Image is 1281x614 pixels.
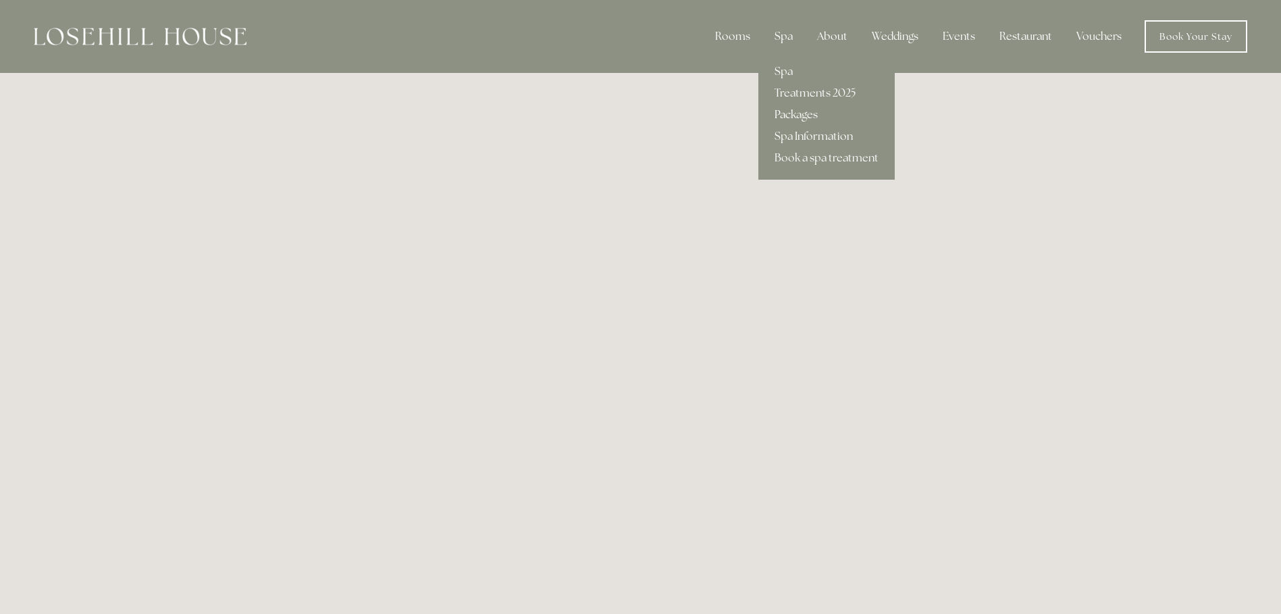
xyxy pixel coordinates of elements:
[704,23,761,50] div: Rooms
[1145,20,1247,53] a: Book Your Stay
[861,23,929,50] div: Weddings
[932,23,986,50] div: Events
[1066,23,1132,50] a: Vouchers
[758,82,895,104] a: Treatments 2025
[758,61,895,82] a: Spa
[989,23,1063,50] div: Restaurant
[764,23,804,50] div: Spa
[34,28,246,45] img: Losehill House
[806,23,858,50] div: About
[758,147,895,169] a: Book a spa treatment
[758,126,895,147] a: Spa Information
[758,104,895,126] a: Packages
